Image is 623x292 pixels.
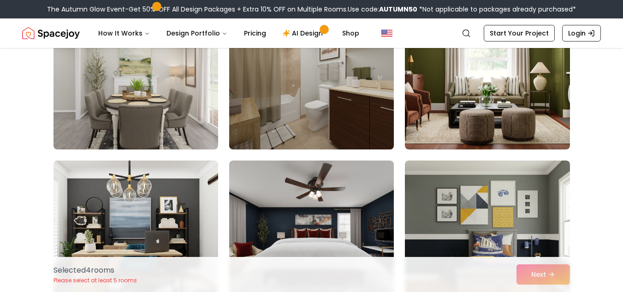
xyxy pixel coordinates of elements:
[47,5,576,14] div: The Autumn Glow Event-Get 50% OFF All Design Packages + Extra 10% OFF on Multiple Rooms.
[91,24,367,42] nav: Main
[159,24,235,42] button: Design Portfolio
[381,28,392,39] img: United States
[417,5,576,14] span: *Not applicable to packages already purchased*
[335,24,367,42] a: Shop
[91,24,157,42] button: How It Works
[53,265,137,276] p: Selected 4 room s
[22,24,80,42] img: Spacejoy Logo
[22,18,601,48] nav: Global
[22,24,80,42] a: Spacejoy
[53,2,218,149] img: Room room-85
[237,24,273,42] a: Pricing
[379,5,417,14] b: AUTUMN50
[405,2,570,149] img: Room room-87
[275,24,333,42] a: AI Design
[484,25,555,42] a: Start Your Project
[53,277,137,284] p: Please select at least 5 rooms
[562,25,601,42] a: Login
[348,5,417,14] span: Use code:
